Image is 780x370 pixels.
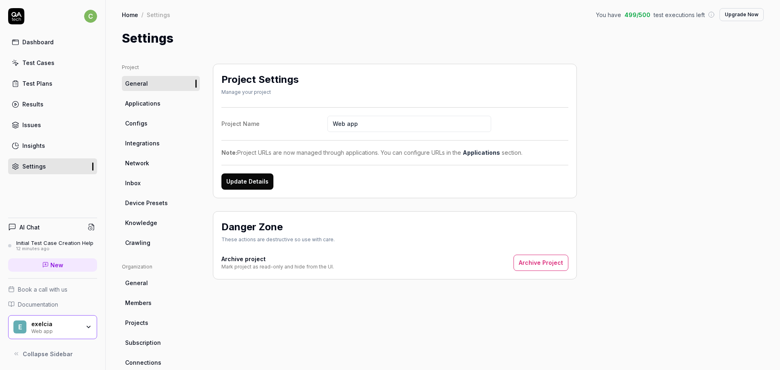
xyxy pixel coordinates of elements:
div: / [141,11,143,19]
div: Organization [122,263,200,270]
div: Mark project as read-only and hide from the UI. [221,263,334,270]
a: Knowledge [122,215,200,230]
span: c [84,10,97,23]
span: You have [596,11,621,19]
button: Upgrade Now [719,8,764,21]
a: Initial Test Case Creation Help12 minutes ago [8,240,97,252]
div: Project Name [221,119,327,128]
strong: Note: [221,149,237,156]
div: exelcia [31,320,80,328]
span: Integrations [125,139,160,147]
div: Issues [22,121,41,129]
a: Results [8,96,97,112]
button: c [84,8,97,24]
a: Book a call with us [8,285,97,294]
span: Subscription [125,338,161,347]
button: Archive Project [513,255,568,271]
span: New [50,261,63,269]
a: New [8,258,97,272]
button: eexelciaWeb app [8,315,97,340]
a: Projects [122,315,200,330]
span: test executions left [654,11,705,19]
div: Web app [31,327,80,334]
span: Connections [125,358,161,367]
div: Settings [22,162,46,171]
div: Project URLs are now managed through applications. You can configure URLs in the section. [221,148,568,157]
span: Applications [125,99,160,108]
a: Inbox [122,175,200,190]
div: Settings [147,11,170,19]
a: General [122,76,200,91]
span: Knowledge [125,219,157,227]
span: General [125,279,148,287]
span: General [125,79,148,88]
div: Project [122,64,200,71]
span: Inbox [125,179,141,187]
a: Documentation [8,300,97,309]
span: Book a call with us [18,285,67,294]
a: Connections [122,355,200,370]
a: Dashboard [8,34,97,50]
span: Network [125,159,149,167]
div: Test Cases [22,58,54,67]
span: Crawling [125,238,150,247]
a: Test Plans [8,76,97,91]
a: Home [122,11,138,19]
div: Dashboard [22,38,54,46]
span: Configs [125,119,147,128]
div: 12 minutes ago [16,246,93,252]
button: Collapse Sidebar [8,346,97,362]
a: Members [122,295,200,310]
h2: Project Settings [221,72,299,87]
button: Update Details [221,173,273,190]
span: Members [125,299,152,307]
h1: Settings [122,29,173,48]
div: Results [22,100,43,108]
a: Network [122,156,200,171]
a: Issues [8,117,97,133]
a: General [122,275,200,290]
a: Insights [8,138,97,154]
h4: Archive project [221,255,334,263]
span: Projects [125,318,148,327]
h4: AI Chat [19,223,40,232]
h2: Danger Zone [221,220,283,234]
div: Insights [22,141,45,150]
a: Settings [8,158,97,174]
a: Integrations [122,136,200,151]
a: Test Cases [8,55,97,71]
a: Crawling [122,235,200,250]
a: Applications [122,96,200,111]
span: 499 / 500 [624,11,650,19]
div: These actions are destructive so use with care. [221,236,335,243]
span: Documentation [18,300,58,309]
a: Applications [463,149,500,156]
span: Device Presets [125,199,168,207]
input: Project Name [327,116,491,132]
div: Manage your project [221,89,299,96]
div: Initial Test Case Creation Help [16,240,93,246]
span: Collapse Sidebar [23,350,73,358]
span: e [13,320,26,333]
a: Device Presets [122,195,200,210]
a: Configs [122,116,200,131]
a: Subscription [122,335,200,350]
div: Test Plans [22,79,52,88]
